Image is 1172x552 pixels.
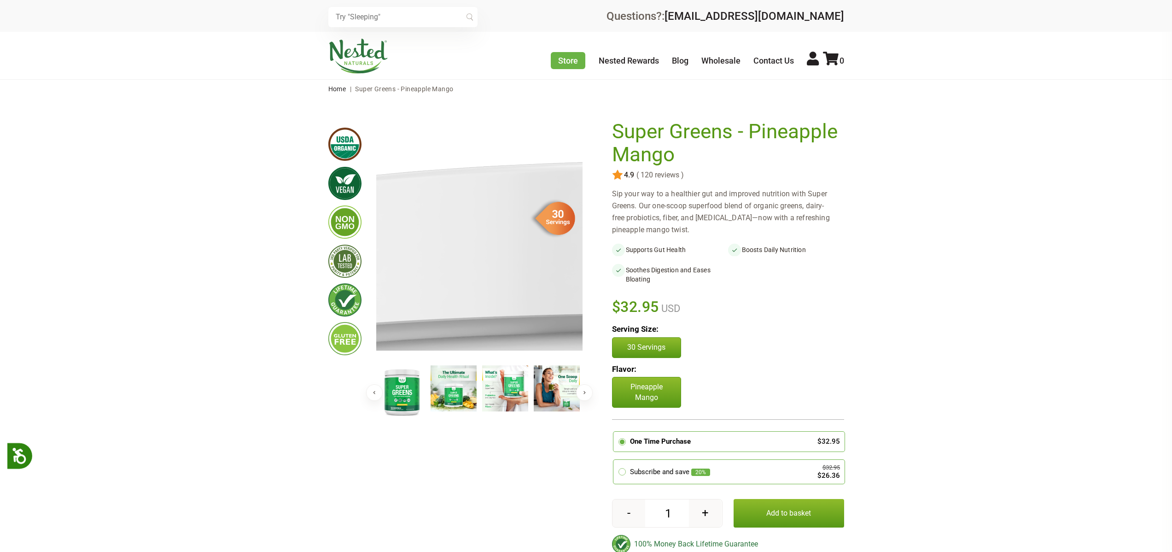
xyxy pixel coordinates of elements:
[659,303,680,314] span: USD
[576,384,593,401] button: Next
[612,188,844,236] div: Sip your way to a healthier gut and improved nutrition with Super Greens. Our one-scoop superfood...
[482,365,528,411] img: Super Greens - Pineapple Mango
[328,206,362,239] img: gmofree
[348,85,354,93] span: |
[606,11,844,22] div: Questions?:
[529,199,575,238] img: sg-servings-30.png
[622,342,671,352] p: 30 Servings
[534,365,580,411] img: Super Greens - Pineapple Mango
[328,39,388,74] img: Nested Naturals
[612,243,728,256] li: Supports Gut Health
[379,365,425,418] img: Super Greens - Pineapple Mango
[612,337,681,358] button: 30 Servings
[665,10,844,23] a: [EMAIL_ADDRESS][DOMAIN_NAME]
[689,499,722,527] button: +
[328,283,362,317] img: lifetimeguarantee
[672,56,688,65] a: Blog
[328,80,844,98] nav: breadcrumbs
[612,120,840,166] h1: Super Greens - Pineapple Mango
[328,322,362,355] img: glutenfree
[823,56,844,65] a: 0
[599,56,659,65] a: Nested Rewards
[612,297,659,317] span: $32.95
[612,499,645,527] button: -
[612,264,728,286] li: Soothes Digestion and Eases Bloating
[612,377,681,408] p: Pineapple Mango
[328,7,478,27] input: Try "Sleeping"
[328,128,362,161] img: usdaorganic
[634,171,684,179] span: ( 120 reviews )
[612,364,636,374] b: Flavor:
[701,56,741,65] a: Wholesale
[328,245,362,278] img: thirdpartytested
[728,243,844,256] li: Boosts Daily Nutrition
[753,56,794,65] a: Contact Us
[551,52,585,69] a: Store
[734,499,844,528] button: Add to basket
[355,85,453,93] span: Super Greens - Pineapple Mango
[431,365,477,411] img: Super Greens - Pineapple Mango
[328,167,362,200] img: vegan
[840,56,844,65] span: 0
[366,384,383,401] button: Previous
[623,171,634,179] span: 4.9
[328,85,346,93] a: Home
[612,324,659,334] b: Serving Size:
[612,170,623,181] img: star.svg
